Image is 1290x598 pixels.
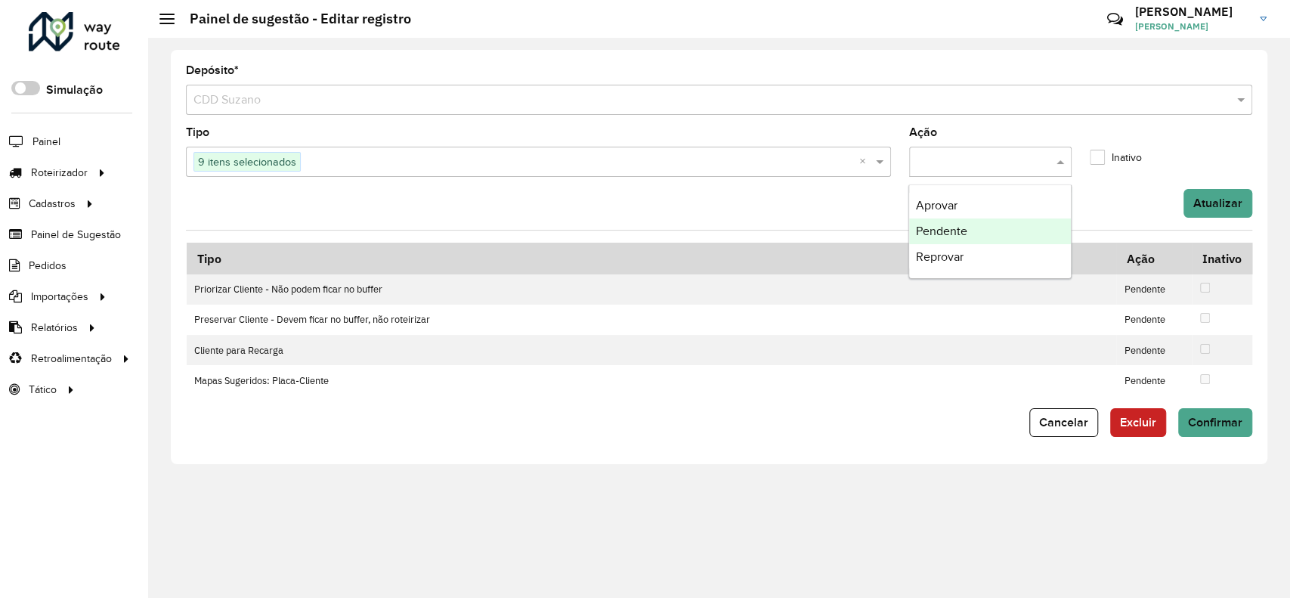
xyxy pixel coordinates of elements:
td: Pendente [1116,365,1192,395]
span: [PERSON_NAME] [1135,20,1248,33]
label: Inativo [1090,150,1142,166]
td: Cliente para Recarga [187,335,1117,365]
span: Cancelar [1039,416,1088,429]
td: Pendente [1116,335,1192,365]
button: Cancelar [1029,408,1098,437]
td: Pendente [1116,305,1192,335]
span: Painel [32,134,60,150]
span: Clear all [859,153,872,171]
td: Pendente [1116,274,1192,305]
td: Priorizar Cliente - Não podem ficar no buffer [187,274,1117,305]
span: 9 itens selecionados [194,153,300,171]
span: Cadastros [29,196,76,212]
th: Tipo [187,243,1117,274]
a: Contato Rápido [1099,3,1131,36]
ng-dropdown-panel: Options list [908,184,1071,279]
span: Importações [31,289,88,305]
span: Relatórios [31,320,78,336]
label: Ação [909,123,937,141]
button: Confirmar [1178,408,1252,437]
label: Depósito [186,61,239,79]
td: Mapas Sugeridos: Placa-Cliente [187,365,1117,395]
button: Atualizar [1183,189,1252,218]
th: Inativo [1192,243,1251,274]
span: Roteirizador [31,165,88,181]
label: Tipo [186,123,209,141]
span: Aprovar [915,199,957,212]
span: Retroalimentação [31,351,112,367]
td: Preservar Cliente - Devem ficar no buffer, não roteirizar [187,305,1117,335]
th: Ação [1116,243,1192,274]
button: Excluir [1110,408,1166,437]
span: Pendente [915,225,967,237]
span: Reprovar [915,250,963,263]
span: Tático [29,382,57,398]
span: Excluir [1120,416,1156,429]
h2: Painel de sugestão - Editar registro [175,11,411,27]
span: Painel de Sugestão [31,227,121,243]
h3: [PERSON_NAME] [1135,5,1248,19]
label: Simulação [46,81,103,99]
span: Pedidos [29,258,67,274]
span: Confirmar [1188,416,1242,429]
